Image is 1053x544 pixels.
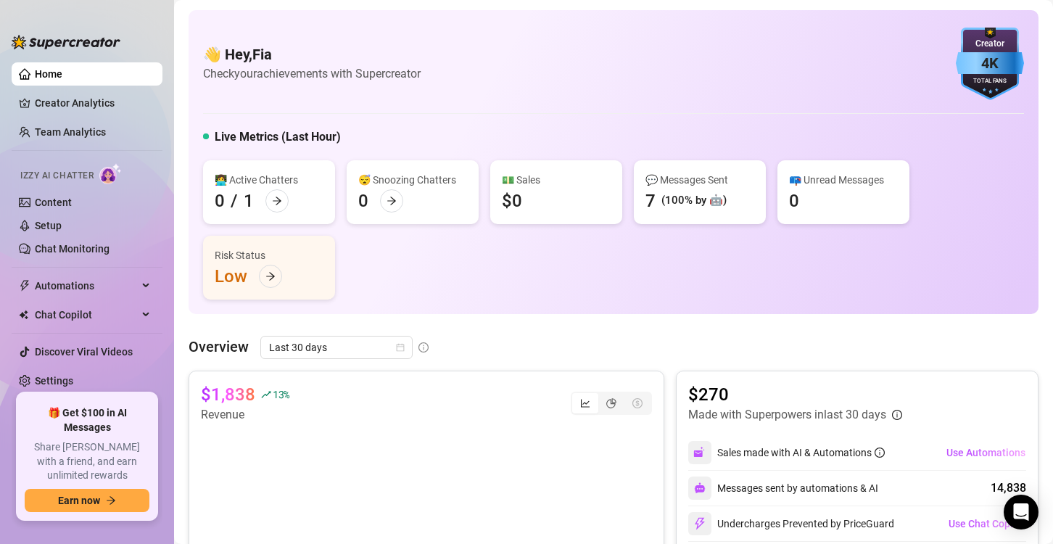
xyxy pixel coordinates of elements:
[717,445,885,461] div: Sales made with AI & Automations
[272,196,282,206] span: arrow-right
[215,172,323,188] div: 👩‍💻 Active Chatters
[35,274,138,297] span: Automations
[946,441,1026,464] button: Use Automations
[201,383,255,406] article: $1,838
[35,68,62,80] a: Home
[106,495,116,506] span: arrow-right
[948,512,1026,535] button: Use Chat Copilot
[19,280,30,292] span: thunderbolt
[265,271,276,281] span: arrow-right
[949,518,1025,529] span: Use Chat Copilot
[693,446,706,459] img: svg%3e
[12,35,120,49] img: logo-BBDzfeDw.svg
[189,336,249,358] article: Overview
[35,375,73,387] a: Settings
[99,163,122,184] img: AI Chatter
[25,489,149,512] button: Earn nowarrow-right
[956,37,1024,51] div: Creator
[571,392,652,415] div: segmented control
[35,220,62,231] a: Setup
[580,398,590,408] span: line-chart
[789,172,898,188] div: 📪 Unread Messages
[58,495,100,506] span: Earn now
[273,387,289,401] span: 13 %
[35,346,133,358] a: Discover Viral Videos
[892,410,902,420] span: info-circle
[35,91,151,115] a: Creator Analytics
[645,189,656,213] div: 7
[418,342,429,353] span: info-circle
[203,44,421,65] h4: 👋 Hey, Fia
[956,77,1024,86] div: Total Fans
[19,310,28,320] img: Chat Copilot
[632,398,643,408] span: dollar-circle
[396,343,405,352] span: calendar
[215,128,341,146] h5: Live Metrics (Last Hour)
[875,448,885,458] span: info-circle
[358,172,467,188] div: 😴 Snoozing Chatters
[645,172,754,188] div: 💬 Messages Sent
[35,243,110,255] a: Chat Monitoring
[661,192,727,210] div: (100% by 🤖)
[201,406,289,424] article: Revenue
[358,189,368,213] div: 0
[35,197,72,208] a: Content
[502,172,611,188] div: 💵 Sales
[693,517,706,530] img: svg%3e
[25,440,149,483] span: Share [PERSON_NAME] with a friend, and earn unlimited rewards
[991,479,1026,497] div: 14,838
[35,126,106,138] a: Team Analytics
[203,65,421,83] article: Check your achievements with Supercreator
[269,337,404,358] span: Last 30 days
[215,247,323,263] div: Risk Status
[215,189,225,213] div: 0
[688,512,894,535] div: Undercharges Prevented by PriceGuard
[956,52,1024,75] div: 4K
[387,196,397,206] span: arrow-right
[244,189,254,213] div: 1
[688,406,886,424] article: Made with Superpowers in last 30 days
[502,189,522,213] div: $0
[606,398,616,408] span: pie-chart
[1004,495,1038,529] div: Open Intercom Messenger
[688,383,902,406] article: $270
[35,303,138,326] span: Chat Copilot
[789,189,799,213] div: 0
[261,390,271,400] span: rise
[956,28,1024,100] img: blue-badge-DgoSNQY1.svg
[946,447,1025,458] span: Use Automations
[20,169,94,183] span: Izzy AI Chatter
[694,482,706,494] img: svg%3e
[688,477,878,500] div: Messages sent by automations & AI
[25,406,149,434] span: 🎁 Get $100 in AI Messages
